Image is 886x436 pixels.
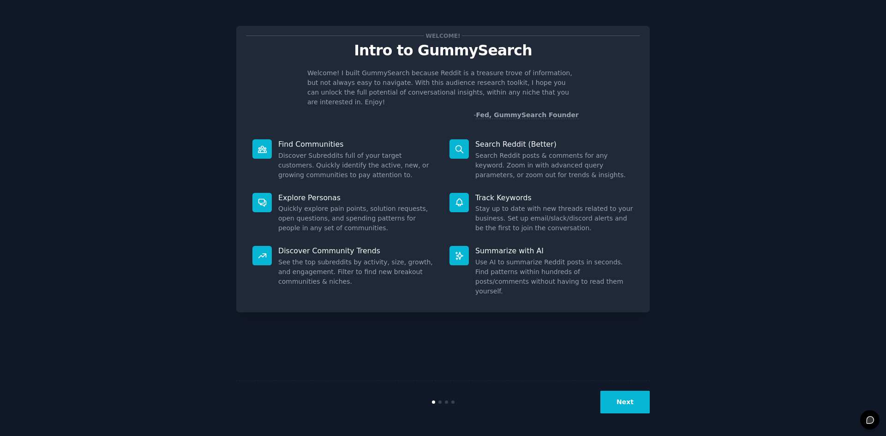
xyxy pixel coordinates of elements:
a: Fed, GummySearch Founder [476,111,579,119]
p: Explore Personas [278,193,437,203]
p: Welcome! I built GummySearch because Reddit is a treasure trove of information, but not always ea... [307,68,579,107]
p: Search Reddit (Better) [475,139,634,149]
p: Summarize with AI [475,246,634,256]
div: - [473,110,579,120]
dd: Discover Subreddits full of your target customers. Quickly identify the active, new, or growing c... [278,151,437,180]
p: Discover Community Trends [278,246,437,256]
p: Find Communities [278,139,437,149]
button: Next [600,391,650,413]
span: Welcome! [424,31,462,41]
dd: Search Reddit posts & comments for any keyword. Zoom in with advanced query parameters, or zoom o... [475,151,634,180]
p: Intro to GummySearch [246,42,640,59]
dd: Quickly explore pain points, solution requests, open questions, and spending patterns for people ... [278,204,437,233]
p: Track Keywords [475,193,634,203]
dd: See the top subreddits by activity, size, growth, and engagement. Filter to find new breakout com... [278,257,437,287]
dd: Use AI to summarize Reddit posts in seconds. Find patterns within hundreds of posts/comments with... [475,257,634,296]
dd: Stay up to date with new threads related to your business. Set up email/slack/discord alerts and ... [475,204,634,233]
